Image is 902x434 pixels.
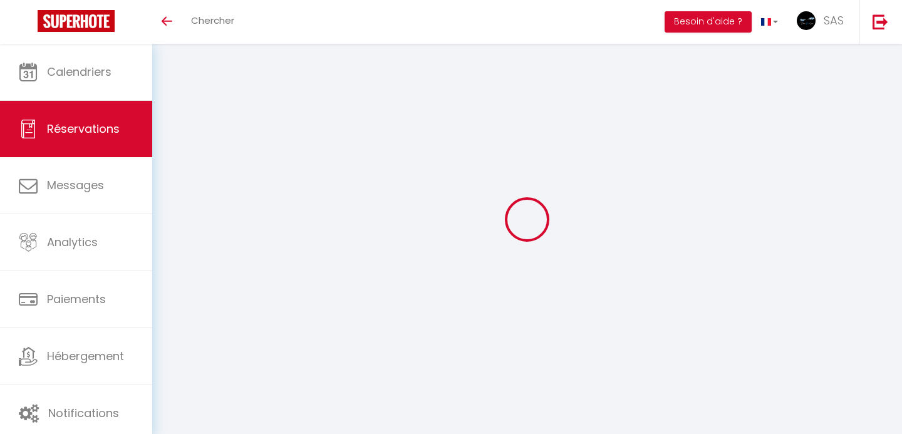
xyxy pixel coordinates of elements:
[47,177,104,193] span: Messages
[48,405,119,421] span: Notifications
[665,11,752,33] button: Besoin d'aide ?
[873,14,888,29] img: logout
[47,234,98,250] span: Analytics
[797,11,816,30] img: ...
[47,291,106,307] span: Paiements
[38,10,115,32] img: Super Booking
[47,348,124,364] span: Hébergement
[191,14,234,27] span: Chercher
[47,121,120,137] span: Réservations
[47,64,111,80] span: Calendriers
[849,378,893,425] iframe: Chat
[824,13,844,28] span: SAS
